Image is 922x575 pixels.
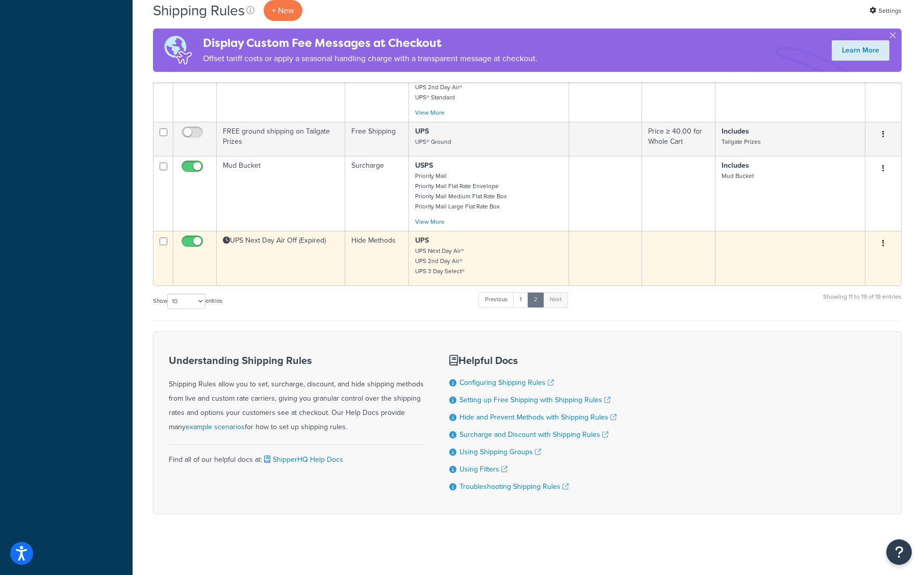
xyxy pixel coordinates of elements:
a: Using Filters [459,464,507,475]
strong: USPS [415,160,433,171]
strong: UPS [415,235,429,246]
small: Priority Mail Priority Mail Flat Rate Envelope Priority Mail Medium Flat Rate Box Priority Mail L... [415,171,507,211]
a: Setting up Free Shipping with Shipping Rules [459,395,610,405]
a: Previous [478,292,514,307]
a: Troubleshooting Shipping Rules [459,481,569,492]
td: Hide Methods [345,47,409,122]
a: View More [415,108,445,117]
small: Tailgate Prizes [722,137,761,146]
label: Show entries [153,294,222,309]
strong: Includes [722,160,749,171]
small: UPS® Ground [415,137,451,146]
td: UPS Next Day Air Off (Expired) [217,231,345,285]
h3: Understanding Shipping Rules [169,355,424,366]
td: Mud Bucket [217,156,345,231]
td: FREE ground shipping on Tailgate Prizes [217,122,345,156]
small: UPS Next Day Air® UPS 2nd Day Air® UPS 3 Day Select® [415,246,465,276]
a: example scenarios [186,422,245,432]
td: Quantity ≥ 4 for Everything in Shipping Group [642,47,715,122]
a: Surcharge and Discount with Shipping Rules [459,429,608,440]
a: Learn More [832,40,889,61]
td: Orange Blanket Canister Hide when Quantity is more than 4 [217,47,345,122]
small: Mud Bucket [722,171,754,180]
strong: UPS [415,126,429,137]
td: Hide Methods [345,231,409,285]
a: Settings [869,4,902,18]
a: ShipperHQ Help Docs [262,454,343,465]
a: Next [543,292,568,307]
button: Open Resource Center [886,539,912,565]
div: Shipping Rules allow you to set, surcharge, discount, and hide shipping methods from live and cus... [169,355,424,434]
a: Hide and Prevent Methods with Shipping Rules [459,412,617,423]
a: 2 [527,292,544,307]
p: Offset tariff costs or apply a seasonal handling charge with a transparent message at checkout. [203,51,537,66]
a: View More [415,217,445,226]
td: Free Shipping [345,122,409,156]
h1: Shipping Rules [153,1,245,20]
div: Showing 11 to 19 of 19 entries [823,291,902,313]
strong: Includes [722,126,749,137]
a: Using Shipping Groups [459,447,541,457]
a: 1 [513,292,528,307]
a: Configuring Shipping Rules [459,377,554,388]
td: Price ≥ 40.00 for Whole Cart [642,122,715,156]
div: Find all of our helpful docs at: [169,445,424,467]
select: Showentries [167,294,206,309]
h4: Display Custom Fee Messages at Checkout [203,35,537,51]
h3: Helpful Docs [449,355,617,366]
img: duties-banner-06bc72dcb5fe05cb3f9472aba00be2ae8eb53ab6f0d8bb03d382ba314ac3c341.png [153,29,203,72]
td: Surcharge [345,156,409,231]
